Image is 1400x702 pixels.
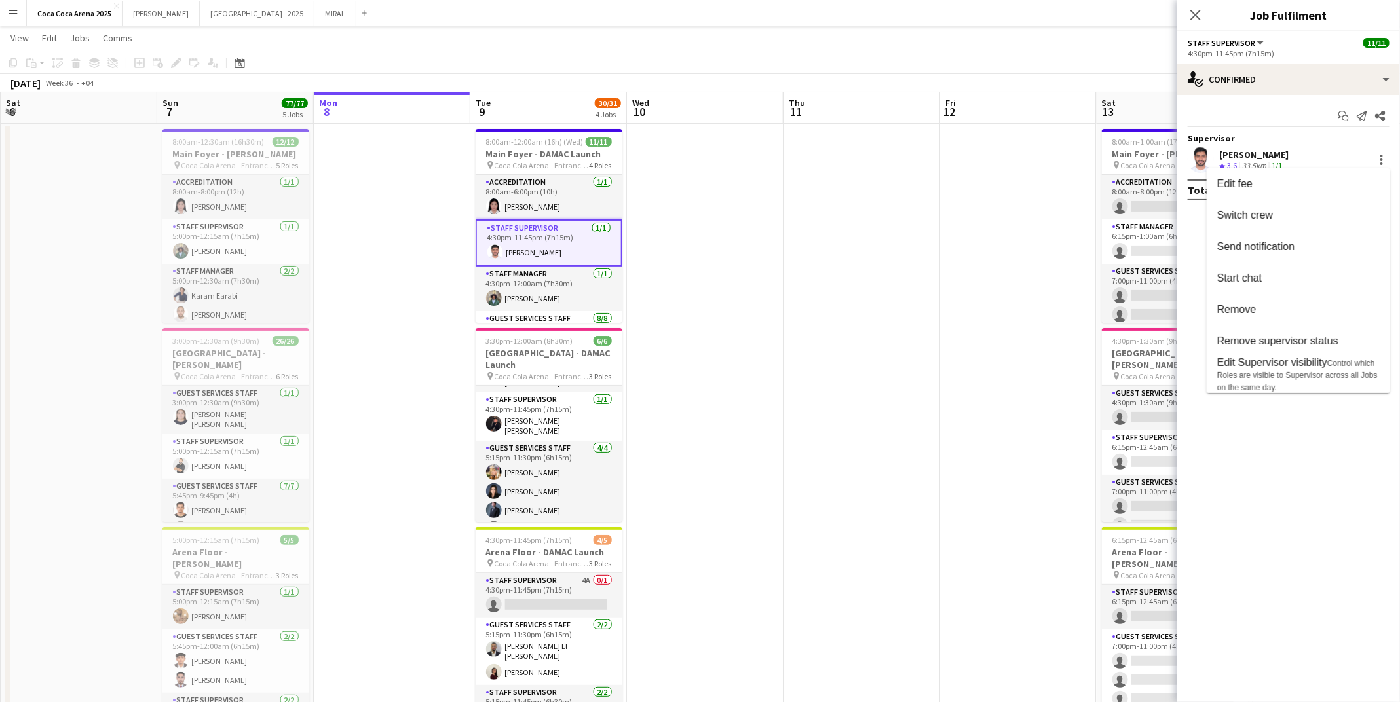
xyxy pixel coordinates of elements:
[1207,231,1390,263] button: Send notification
[1207,294,1390,325] button: Remove
[1207,357,1390,393] button: Edit Supervisor visibility
[1207,168,1390,200] button: Edit fee
[1207,200,1390,231] button: Switch crew
[1217,357,1327,368] span: Edit Supervisor visibility
[1217,335,1338,346] span: Remove supervisor status
[1217,304,1257,315] span: Remove
[1217,272,1262,284] span: Start chat
[1217,210,1273,221] span: Switch crew
[1207,325,1390,357] button: Remove supervisor status
[1217,241,1295,252] span: Send notification
[1217,178,1253,189] span: Edit fee
[1207,263,1390,294] button: Start chat
[1217,359,1378,392] span: Control which Roles are visible to Supervisor across all Jobs on the same day.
